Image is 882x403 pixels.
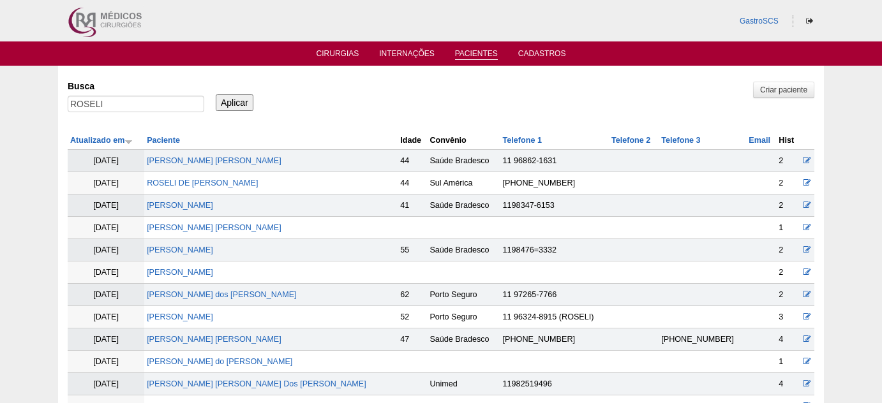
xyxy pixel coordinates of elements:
[216,94,253,111] input: Aplicar
[776,217,799,239] td: 1
[147,245,213,254] a: [PERSON_NAME]
[500,194,609,217] td: 1198347-6153
[776,239,799,261] td: 2
[753,82,814,98] a: Criar paciente
[147,357,292,366] a: [PERSON_NAME] do [PERSON_NAME]
[147,268,213,277] a: [PERSON_NAME]
[379,49,435,62] a: Internações
[147,179,258,187] a: ROSELI DE [PERSON_NAME]
[427,131,500,150] th: Convênio
[147,136,180,145] a: Paciente
[749,136,770,145] a: Email
[68,328,144,351] td: [DATE]
[68,239,144,261] td: [DATE]
[68,194,144,217] td: [DATE]
[317,49,359,62] a: Cirurgias
[68,217,144,239] td: [DATE]
[503,136,542,145] a: Telefone 1
[776,284,799,306] td: 2
[427,194,500,217] td: Saúde Bradesco
[68,306,144,328] td: [DATE]
[147,201,213,210] a: [PERSON_NAME]
[661,136,700,145] a: Telefone 3
[776,131,799,150] th: Hist
[398,306,427,328] td: 52
[776,172,799,194] td: 2
[427,284,500,306] td: Porto Seguro
[398,131,427,150] th: Idade
[776,328,799,351] td: 4
[500,239,609,261] td: 1198476=3332
[427,150,500,172] td: Saúde Bradesco
[518,49,566,62] a: Cadastros
[776,306,799,328] td: 3
[398,150,427,172] td: 44
[500,306,609,328] td: 11 96324-8915 (ROSELI)
[398,328,427,351] td: 47
[500,172,609,194] td: [PHONE_NUMBER]
[68,351,144,373] td: [DATE]
[776,261,799,284] td: 2
[68,80,204,92] label: Busca
[427,239,500,261] td: Saúde Bradesco
[427,306,500,328] td: Porto Seguro
[398,194,427,217] td: 41
[398,284,427,306] td: 62
[124,137,133,145] img: ordem crescente
[500,328,609,351] td: [PHONE_NUMBER]
[455,49,498,60] a: Pacientes
[806,17,813,25] i: Sair
[68,172,144,194] td: [DATE]
[147,156,281,165] a: [PERSON_NAME] [PERSON_NAME]
[398,239,427,261] td: 55
[68,261,144,284] td: [DATE]
[500,373,609,395] td: 11982519496
[659,328,746,351] td: [PHONE_NUMBER]
[427,328,500,351] td: Saúde Bradesco
[398,172,427,194] td: 44
[70,136,133,145] a: Atualizado em
[147,379,366,388] a: [PERSON_NAME] [PERSON_NAME] Dos [PERSON_NAME]
[147,335,281,344] a: [PERSON_NAME] [PERSON_NAME]
[147,223,281,232] a: [PERSON_NAME] [PERSON_NAME]
[611,136,650,145] a: Telefone 2
[427,172,500,194] td: Sul América
[68,150,144,172] td: [DATE]
[68,373,144,395] td: [DATE]
[740,17,779,26] a: GastroSCS
[68,284,144,306] td: [DATE]
[500,150,609,172] td: 11 96862-1631
[776,150,799,172] td: 2
[147,312,213,321] a: [PERSON_NAME]
[776,373,799,395] td: 4
[427,373,500,395] td: Unimed
[68,96,204,112] input: Digite os termos que você deseja procurar.
[147,290,296,299] a: [PERSON_NAME] dos [PERSON_NAME]
[776,194,799,217] td: 2
[500,284,609,306] td: 11 97265-7766
[776,351,799,373] td: 1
